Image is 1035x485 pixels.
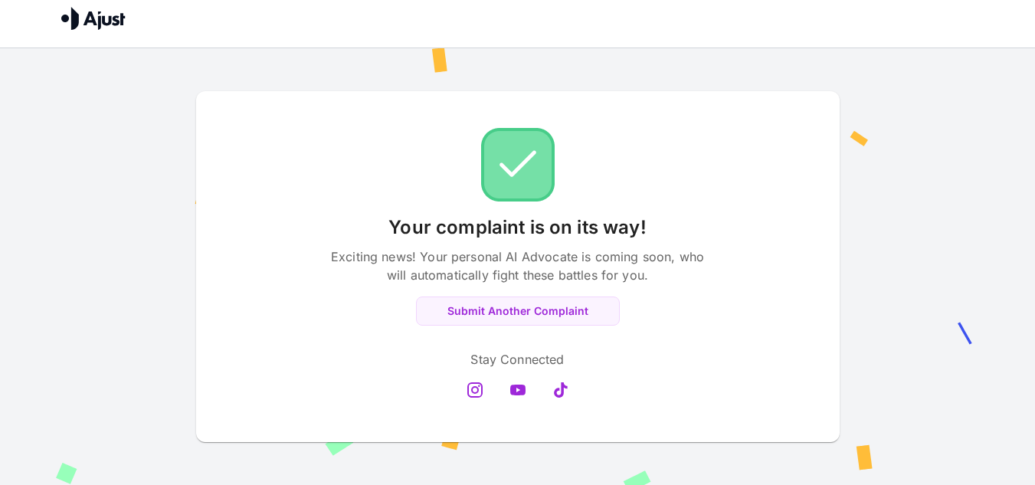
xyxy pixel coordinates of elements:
[481,128,555,202] img: Check!
[388,214,646,241] p: Your complaint is on its way!
[416,297,620,326] button: Submit Another Complaint
[61,7,126,30] img: Ajust
[470,350,564,369] p: Stay Connected
[326,247,709,284] p: Exciting news! Your personal AI Advocate is coming soon, who will automatically fight these battl...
